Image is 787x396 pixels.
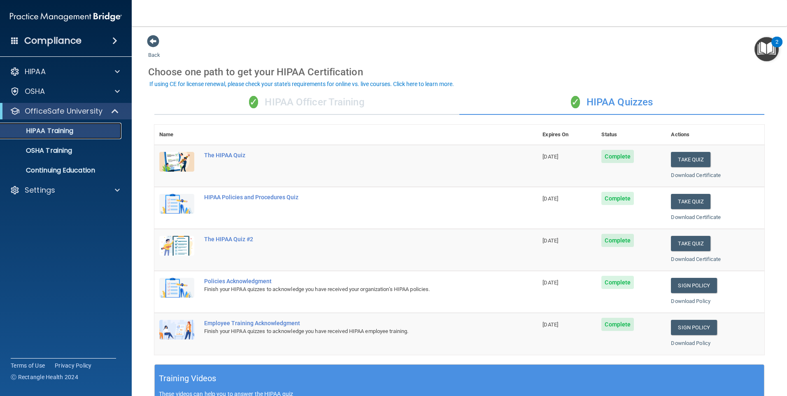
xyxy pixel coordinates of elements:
span: [DATE] [543,280,558,286]
div: Employee Training Acknowledgment [204,320,496,326]
span: [DATE] [543,154,558,160]
span: Complete [601,150,634,163]
a: Download Policy [671,298,710,304]
iframe: Drift Widget Chat Controller [645,338,777,370]
span: Complete [601,234,634,247]
p: HIPAA [25,67,46,77]
div: 2 [775,42,778,53]
a: OfficeSafe University [10,106,119,116]
th: Status [596,125,666,145]
a: Sign Policy [671,320,717,335]
span: Complete [601,192,634,205]
span: Complete [601,318,634,331]
p: Settings [25,185,55,195]
p: OSHA [25,86,45,96]
p: Continuing Education [5,166,118,175]
button: If using CE for license renewal, please check your state's requirements for online vs. live cours... [148,80,455,88]
div: Policies Acknowledgment [204,278,496,284]
div: Finish your HIPAA quizzes to acknowledge you have received HIPAA employee training. [204,326,496,336]
th: Name [154,125,199,145]
a: Sign Policy [671,278,717,293]
p: OfficeSafe University [25,106,102,116]
span: [DATE] [543,196,558,202]
p: OSHA Training [5,147,72,155]
span: ✓ [249,96,258,108]
div: HIPAA Policies and Procedures Quiz [204,194,496,200]
h4: Compliance [24,35,81,47]
a: Terms of Use [11,361,45,370]
a: Privacy Policy [55,361,92,370]
button: Open Resource Center, 2 new notifications [754,37,779,61]
button: Take Quiz [671,236,710,251]
h5: Training Videos [159,371,217,386]
a: Download Certificate [671,256,721,262]
div: The HIPAA Quiz [204,152,496,158]
span: ✓ [571,96,580,108]
div: The HIPAA Quiz #2 [204,236,496,242]
div: Finish your HIPAA quizzes to acknowledge you have received your organization’s HIPAA policies. [204,284,496,294]
div: HIPAA Quizzes [459,90,764,115]
span: [DATE] [543,321,558,328]
a: Download Certificate [671,214,721,220]
a: Download Certificate [671,172,721,178]
p: HIPAA Training [5,127,73,135]
img: PMB logo [10,9,122,25]
div: Choose one path to get your HIPAA Certification [148,60,771,84]
a: Back [148,42,160,58]
a: Settings [10,185,120,195]
span: Ⓒ Rectangle Health 2024 [11,373,78,381]
button: Take Quiz [671,152,710,167]
div: HIPAA Officer Training [154,90,459,115]
span: [DATE] [543,238,558,244]
div: If using CE for license renewal, please check your state's requirements for online vs. live cours... [149,81,454,87]
th: Expires On [538,125,596,145]
a: OSHA [10,86,120,96]
button: Take Quiz [671,194,710,209]
a: HIPAA [10,67,120,77]
th: Actions [666,125,764,145]
span: Complete [601,276,634,289]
